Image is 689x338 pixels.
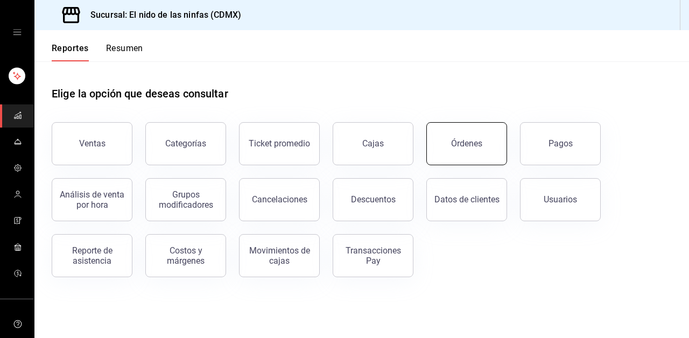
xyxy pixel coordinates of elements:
div: Transacciones Pay [340,245,406,266]
button: Cancelaciones [239,178,320,221]
h3: Sucursal: El nido de las ninfas (CDMX) [82,9,241,22]
div: Costos y márgenes [152,245,219,266]
button: Descuentos [333,178,413,221]
div: Ticket promedio [249,138,310,149]
div: Grupos modificadores [152,189,219,210]
button: Reporte de asistencia [52,234,132,277]
div: Análisis de venta por hora [59,189,125,210]
div: Órdenes [451,138,482,149]
button: Análisis de venta por hora [52,178,132,221]
button: Transacciones Pay [333,234,413,277]
h1: Elige la opción que deseas consultar [52,86,228,102]
button: Pagos [520,122,601,165]
button: Ticket promedio [239,122,320,165]
button: Categorías [145,122,226,165]
div: Usuarios [544,194,577,205]
button: Usuarios [520,178,601,221]
button: Costos y márgenes [145,234,226,277]
div: Reporte de asistencia [59,245,125,266]
button: Datos de clientes [426,178,507,221]
button: Resumen [106,43,143,61]
button: Reportes [52,43,89,61]
div: Cancelaciones [252,194,307,205]
button: Grupos modificadores [145,178,226,221]
button: Ventas [52,122,132,165]
div: Pagos [549,138,573,149]
div: Datos de clientes [434,194,500,205]
button: Cajas [333,122,413,165]
button: open drawer [13,28,22,37]
div: navigation tabs [52,43,143,61]
button: Órdenes [426,122,507,165]
div: Movimientos de cajas [246,245,313,266]
div: Categorías [165,138,206,149]
div: Cajas [362,138,384,149]
div: Ventas [79,138,106,149]
div: Descuentos [351,194,396,205]
button: Movimientos de cajas [239,234,320,277]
